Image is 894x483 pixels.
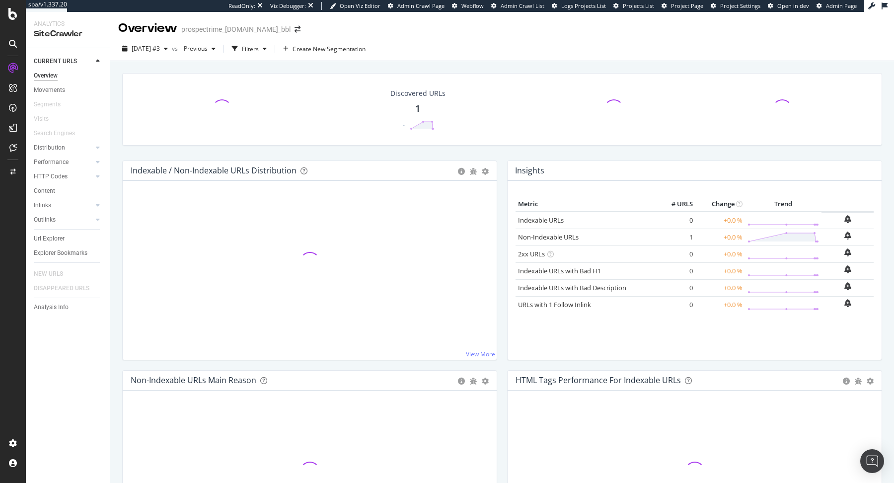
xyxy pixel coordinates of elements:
[34,283,89,294] div: DISAPPEARED URLS
[34,56,77,67] div: CURRENT URLS
[552,2,606,10] a: Logs Projects List
[415,102,420,115] div: 1
[695,229,745,245] td: +0.0 %
[695,197,745,212] th: Change
[516,375,681,385] div: HTML Tags Performance for Indexable URLs
[695,245,745,262] td: +0.0 %
[860,449,884,473] div: Open Intercom Messenger
[461,2,484,9] span: Webflow
[656,296,695,313] td: 0
[671,2,703,9] span: Project Page
[518,233,579,241] a: Non-Indexable URLs
[34,215,56,225] div: Outlinks
[34,186,55,196] div: Content
[118,20,177,37] div: Overview
[34,85,65,95] div: Movements
[403,121,405,129] div: -
[34,157,93,167] a: Performance
[695,296,745,313] td: +0.0 %
[613,2,654,10] a: Projects List
[34,99,71,110] a: Segments
[295,26,300,33] div: arrow-right-arrow-left
[34,283,99,294] a: DISAPPEARED URLS
[656,245,695,262] td: 0
[516,197,656,212] th: Metric
[491,2,544,10] a: Admin Crawl List
[826,2,857,9] span: Admin Page
[458,378,465,385] div: circle-info
[458,168,465,175] div: circle-info
[844,215,851,223] div: bell-plus
[34,302,69,313] div: Analysis Info
[34,234,103,244] a: Url Explorer
[330,2,380,10] a: Open Viz Editor
[34,234,65,244] div: Url Explorer
[844,232,851,240] div: bell-plus
[452,2,484,10] a: Webflow
[656,197,695,212] th: # URLS
[34,114,49,124] div: Visits
[515,164,544,177] h4: Insights
[34,114,59,124] a: Visits
[34,248,103,258] a: Explorer Bookmarks
[340,2,380,9] span: Open Viz Editor
[181,24,291,34] div: prospectrime_[DOMAIN_NAME]_bbl
[34,171,68,182] div: HTTP Codes
[482,168,489,175] div: gear
[482,378,489,385] div: gear
[172,44,180,53] span: vs
[470,378,477,385] div: bug
[518,249,545,258] a: 2xx URLs
[518,216,564,225] a: Indexable URLs
[720,2,760,9] span: Project Settings
[279,41,370,57] button: Create New Segmentation
[34,186,103,196] a: Content
[501,2,544,9] span: Admin Crawl List
[34,200,51,211] div: Inlinks
[228,2,255,10] div: ReadOnly:
[131,165,297,175] div: Indexable / Non-Indexable URLs Distribution
[180,41,220,57] button: Previous
[656,212,695,229] td: 0
[118,41,172,57] button: [DATE] #3
[34,71,58,81] div: Overview
[34,171,93,182] a: HTTP Codes
[662,2,703,10] a: Project Page
[623,2,654,9] span: Projects List
[695,279,745,296] td: +0.0 %
[711,2,760,10] a: Project Settings
[561,2,606,9] span: Logs Projects List
[844,265,851,273] div: bell-plus
[293,45,366,53] span: Create New Segmentation
[470,168,477,175] div: bug
[656,262,695,279] td: 0
[34,143,93,153] a: Distribution
[34,302,103,313] a: Analysis Info
[34,128,75,139] div: Search Engines
[768,2,809,10] a: Open in dev
[34,248,87,258] div: Explorer Bookmarks
[844,299,851,307] div: bell-plus
[34,128,85,139] a: Search Engines
[745,197,821,212] th: Trend
[388,2,445,10] a: Admin Crawl Page
[34,269,73,279] a: NEW URLS
[180,44,208,53] span: Previous
[34,85,103,95] a: Movements
[242,45,259,53] div: Filters
[34,99,61,110] div: Segments
[34,200,93,211] a: Inlinks
[270,2,306,10] div: Viz Debugger:
[34,71,103,81] a: Overview
[228,41,271,57] button: Filters
[867,378,874,385] div: gear
[518,266,601,275] a: Indexable URLs with Bad H1
[397,2,445,9] span: Admin Crawl Page
[34,143,65,153] div: Distribution
[844,248,851,256] div: bell-plus
[844,282,851,290] div: bell-plus
[656,229,695,245] td: 1
[855,378,862,385] div: bug
[518,283,626,292] a: Indexable URLs with Bad Description
[34,56,93,67] a: CURRENT URLS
